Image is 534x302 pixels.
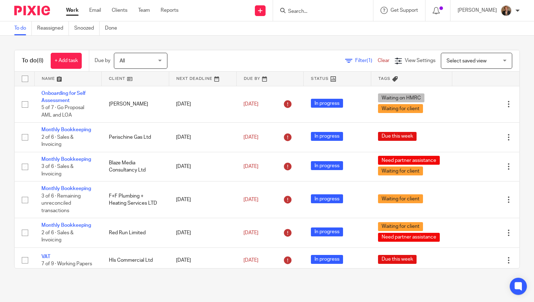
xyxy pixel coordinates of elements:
[102,152,169,181] td: Blaze Media Consultancy Ltd
[41,186,91,191] a: Monthly Bookkeeping
[243,230,258,235] span: [DATE]
[391,8,418,13] span: Get Support
[41,157,91,162] a: Monthly Bookkeeping
[41,91,86,103] a: Onboarding for Self Assessment
[37,58,44,63] span: (8)
[102,247,169,273] td: Hls Commercial Ltd
[243,102,258,107] span: [DATE]
[458,7,497,14] p: [PERSON_NAME]
[311,227,343,236] span: In progress
[41,254,50,259] a: VAT
[41,261,92,266] span: 7 of 9 · Working Papers
[41,223,91,228] a: Monthly Bookkeeping
[243,258,258,263] span: [DATE]
[311,194,343,203] span: In progress
[66,7,79,14] a: Work
[311,99,343,108] span: In progress
[14,21,32,35] a: To do
[311,255,343,264] span: In progress
[37,21,69,35] a: Reassigned
[22,57,44,65] h1: To do
[378,194,423,203] span: Waiting for client
[138,7,150,14] a: Team
[102,86,169,123] td: [PERSON_NAME]
[378,222,423,231] span: Waiting for client
[378,58,389,63] a: Clear
[74,21,100,35] a: Snoozed
[41,135,74,147] span: 2 of 6 · Sales & Invoicing
[169,181,236,218] td: [DATE]
[378,167,423,175] span: Waiting for client
[102,181,169,218] td: F+F Plumbing + Heating Services LTD
[14,6,50,15] img: Pixie
[169,86,236,123] td: [DATE]
[102,218,169,247] td: Red Run Limited
[95,57,110,64] p: Due by
[311,132,343,141] span: In progress
[120,58,125,63] span: All
[355,58,378,63] span: Filter
[169,152,236,181] td: [DATE]
[378,104,423,113] span: Waiting for client
[243,197,258,202] span: [DATE]
[102,123,169,152] td: Perischine Gas Ltd
[41,164,74,176] span: 3 of 6 · Sales & Invoicing
[161,7,178,14] a: Reports
[378,156,440,165] span: Need partner assistance
[378,233,440,242] span: Need partner assistance
[89,7,101,14] a: Email
[243,135,258,140] span: [DATE]
[243,164,258,169] span: [DATE]
[405,58,435,63] span: View Settings
[378,255,417,264] span: Due this week
[378,77,391,81] span: Tags
[378,93,424,102] span: Waiting on HMRC
[51,53,82,69] a: + Add task
[41,194,81,213] span: 3 of 6 · Remaining unreconciled transactions
[378,132,417,141] span: Due this week
[41,105,84,118] span: 5 of 7 · Go Proposal AML and LOA
[367,58,372,63] span: (1)
[169,218,236,247] td: [DATE]
[105,21,122,35] a: Done
[500,5,512,16] img: WhatsApp%20Image%202025-04-23%20at%2010.20.30_16e186ec.jpg
[169,247,236,273] td: [DATE]
[41,127,91,132] a: Monthly Bookkeeping
[447,58,487,63] span: Select saved view
[112,7,127,14] a: Clients
[287,9,352,15] input: Search
[41,230,74,243] span: 2 of 6 · Sales & Invoicing
[169,123,236,152] td: [DATE]
[311,161,343,170] span: In progress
